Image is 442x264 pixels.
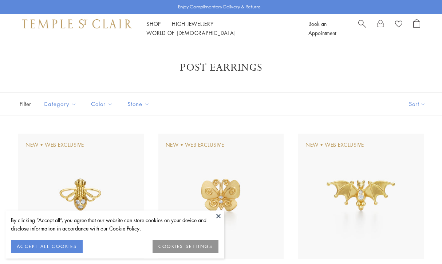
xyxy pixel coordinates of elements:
[406,230,435,257] iframe: Gorgias live chat messenger
[22,19,132,28] img: Temple St. Clair
[11,240,83,253] button: ACCEPT ALL COOKIES
[305,141,364,149] div: New • Web Exclusive
[172,20,214,27] a: High JewelleryHigh Jewellery
[413,19,420,38] a: Open Shopping Bag
[86,96,118,112] button: Color
[40,99,82,109] span: Category
[124,99,155,109] span: Stone
[87,99,118,109] span: Color
[358,19,366,38] a: Search
[158,134,284,259] img: E18102-MINIBFLY
[146,19,292,38] nav: Main navigation
[25,141,84,149] div: New • Web Exclusive
[146,29,236,36] a: World of [DEMOGRAPHIC_DATA]World of [DEMOGRAPHIC_DATA]
[29,61,413,74] h1: Post Earrings
[392,93,442,115] button: Show sort by
[395,19,402,30] a: View Wishlist
[146,20,161,27] a: ShopShop
[166,141,224,149] div: New • Web Exclusive
[308,20,336,36] a: Book an Appointment
[18,134,144,259] img: E18101-MINIBEE
[298,134,424,259] img: E18104-MINIBAT
[122,96,155,112] button: Stone
[178,3,261,11] p: Enjoy Complimentary Delivery & Returns
[153,240,218,253] button: COOKIES SETTINGS
[11,216,218,233] div: By clicking “Accept all”, you agree that our website can store cookies on your device and disclos...
[38,96,82,112] button: Category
